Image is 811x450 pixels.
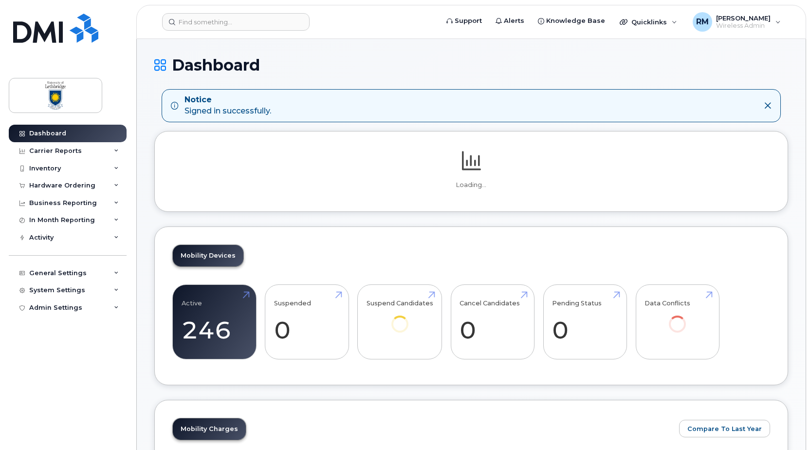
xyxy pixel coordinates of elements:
[172,181,770,189] p: Loading...
[460,290,525,354] a: Cancel Candidates 0
[154,56,788,74] h1: Dashboard
[184,94,271,117] div: Signed in successfully.
[645,290,710,346] a: Data Conflicts
[367,290,433,346] a: Suspend Candidates
[552,290,618,354] a: Pending Status 0
[184,94,271,106] strong: Notice
[679,420,770,437] button: Compare To Last Year
[182,290,247,354] a: Active 246
[173,418,246,440] a: Mobility Charges
[274,290,340,354] a: Suspended 0
[173,245,243,266] a: Mobility Devices
[687,424,762,433] span: Compare To Last Year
